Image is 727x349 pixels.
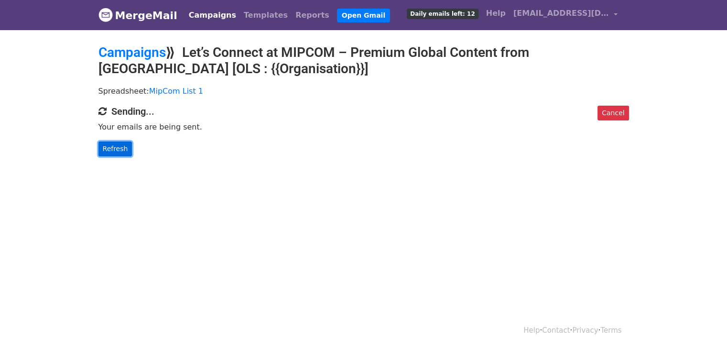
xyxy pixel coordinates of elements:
[600,326,621,335] a: Terms
[403,4,482,23] a: Daily emails left: 12
[542,326,570,335] a: Contact
[679,303,727,349] iframe: Chat Widget
[407,9,478,19] span: Daily emails left: 12
[98,106,629,117] h4: Sending...
[572,326,598,335] a: Privacy
[149,87,203,96] a: MipCom List 1
[292,6,333,25] a: Reports
[597,106,629,120] a: Cancel
[482,4,510,23] a: Help
[98,142,132,156] a: Refresh
[337,9,390,22] a: Open Gmail
[98,8,113,22] img: MergeMail logo
[98,44,166,60] a: Campaigns
[523,326,540,335] a: Help
[98,122,629,132] p: Your emails are being sent.
[510,4,621,26] a: [EMAIL_ADDRESS][DOMAIN_NAME]
[98,86,629,96] p: Spreadsheet:
[240,6,292,25] a: Templates
[185,6,240,25] a: Campaigns
[513,8,609,19] span: [EMAIL_ADDRESS][DOMAIN_NAME]
[98,5,177,25] a: MergeMail
[98,44,629,76] h2: ⟫ Let’s Connect at MIPCOM – Premium Global Content from [GEOGRAPHIC_DATA] [OLS : {{Organisation}}]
